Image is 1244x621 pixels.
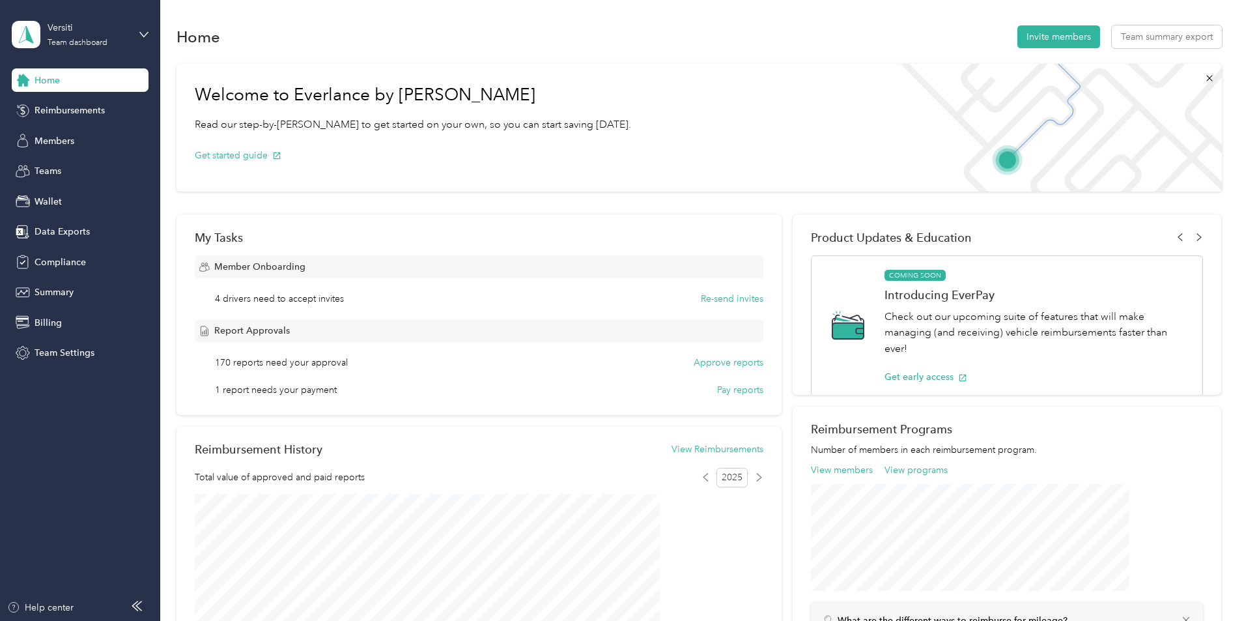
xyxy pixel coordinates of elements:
p: Number of members in each reimbursement program. [811,443,1203,457]
span: 4 drivers need to accept invites [215,292,344,306]
button: Get early access [884,370,967,384]
button: Team summary export [1112,25,1222,48]
span: 170 reports need your approval [215,356,348,369]
h2: Reimbursement History [195,442,322,456]
div: Versiti [48,21,129,35]
span: 2025 [716,468,748,487]
span: Product Updates & Education [811,231,972,244]
div: My Tasks [195,231,763,244]
button: View programs [884,463,948,477]
img: Welcome to everlance [887,64,1221,192]
button: View members [811,463,873,477]
button: Get started guide [195,149,281,162]
span: Wallet [35,195,62,209]
button: Re-send invites [701,292,763,306]
span: Reimbursements [35,104,105,117]
p: Read our step-by-[PERSON_NAME] to get started on your own, so you can start saving [DATE]. [195,117,631,133]
span: Members [35,134,74,148]
button: Pay reports [717,383,763,397]
span: Home [35,74,60,87]
button: Approve reports [694,356,763,369]
span: Billing [35,316,62,330]
span: Team Settings [35,346,94,360]
iframe: Everlance-gr Chat Button Frame [1171,548,1244,621]
span: COMING SOON [884,270,946,282]
span: Member Onboarding [214,260,305,274]
span: Teams [35,164,61,178]
span: Report Approvals [214,324,290,338]
div: Team dashboard [48,39,107,47]
h1: Welcome to Everlance by [PERSON_NAME] [195,85,631,106]
button: Help center [7,601,74,614]
h2: Reimbursement Programs [811,422,1203,436]
button: View Reimbursements [671,442,763,456]
button: Invite members [1017,25,1100,48]
span: Total value of approved and paid reports [195,470,365,484]
h1: Introducing EverPay [884,288,1189,302]
span: Data Exports [35,225,90,238]
p: Check out our upcoming suite of features that will make managing (and receiving) vehicle reimburs... [884,309,1189,357]
span: 1 report needs your payment [215,383,337,397]
h1: Home [177,30,220,44]
span: Compliance [35,255,86,269]
span: Summary [35,285,74,299]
